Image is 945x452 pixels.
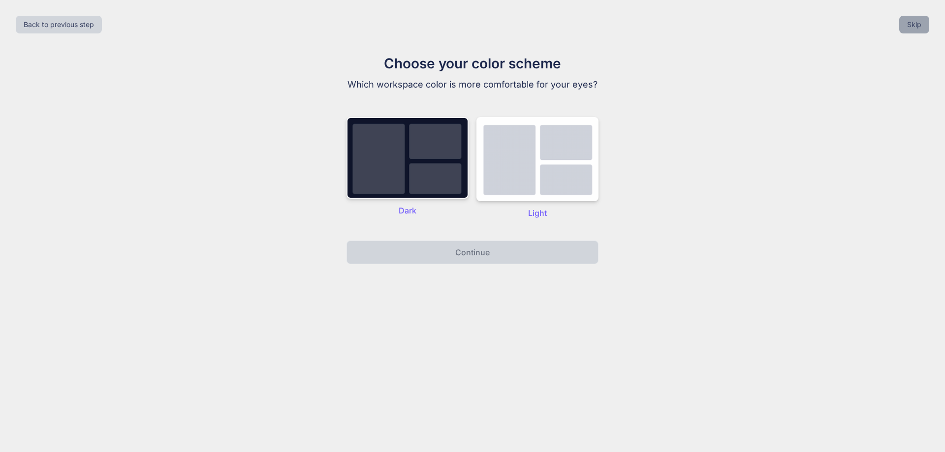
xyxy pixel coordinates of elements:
[346,117,469,199] img: dark
[16,16,102,33] button: Back to previous step
[899,16,929,33] button: Skip
[476,117,598,201] img: dark
[307,78,638,91] p: Which workspace color is more comfortable for your eyes?
[476,207,598,219] p: Light
[307,53,638,74] h1: Choose your color scheme
[455,246,490,258] p: Continue
[346,241,598,264] button: Continue
[346,205,469,216] p: Dark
